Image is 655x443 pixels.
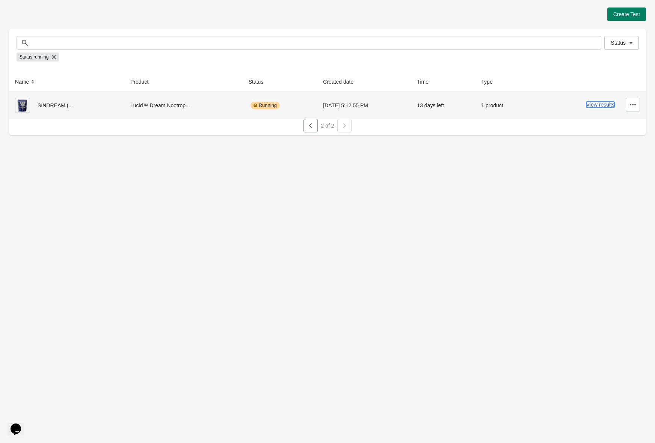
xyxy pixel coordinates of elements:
button: Time [414,75,439,89]
button: Status [604,36,639,50]
div: Running [251,102,280,109]
iframe: chat widget [8,413,32,435]
button: Product [127,75,159,89]
span: Status [611,40,626,46]
button: Status [246,75,274,89]
div: 1 product [481,98,525,113]
button: Name [12,75,39,89]
span: 2 of 2 [321,123,334,129]
div: Lucid™ Dream Nootrop... [130,98,237,113]
button: View results [586,102,614,108]
div: [DATE] 5:12:55 PM [323,98,405,113]
div: SINDREAM (... [15,98,118,113]
button: Type [478,75,503,89]
span: Create Test [613,11,640,17]
div: 13 days left [417,98,469,113]
span: Status running [20,53,48,62]
button: Create Test [607,8,646,21]
button: Created date [320,75,364,89]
